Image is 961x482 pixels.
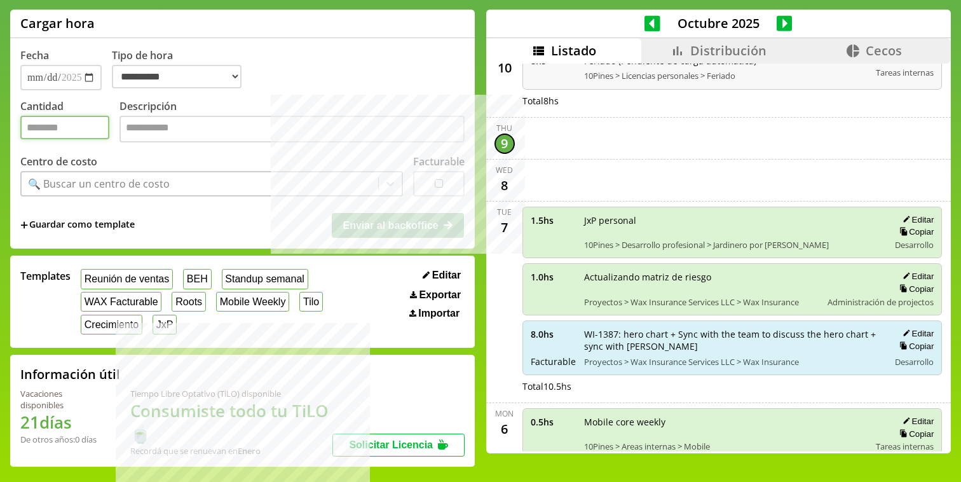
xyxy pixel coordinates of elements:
span: 10Pines > Areas internas > Mobile [584,441,868,452]
h1: 21 días [20,411,100,434]
div: Wed [496,165,513,176]
span: Cecos [866,42,902,59]
button: WAX Facturable [81,292,161,312]
div: 🔍 Buscar un centro de costo [28,177,170,191]
span: Proyectos > Wax Insurance Services LLC > Wax Insurance [584,356,881,368]
label: Cantidad [20,99,119,146]
div: 10 [494,58,515,78]
span: Desarrollo [895,239,934,251]
div: Tiempo Libre Optativo (TiLO) disponible [130,388,333,399]
h2: Información útil [20,366,120,383]
span: Editar [432,270,461,281]
button: Copiar [896,284,934,294]
label: Facturable [413,155,465,169]
button: Editar [899,214,934,225]
button: Copiar [896,226,934,237]
button: Editar [419,269,465,282]
div: Tue [497,207,512,217]
textarea: Descripción [119,116,465,142]
button: Copiar [896,429,934,439]
button: Solicitar Licencia [332,434,465,457]
button: BEH [183,269,212,289]
span: Tareas internas [876,441,934,452]
label: Centro de costo [20,155,97,169]
span: Tareas internas [876,67,934,78]
button: Exportar [406,289,465,301]
input: Cantidad [20,116,109,139]
div: Vacaciones disponibles [20,388,100,411]
button: Crecimiento [81,315,142,334]
button: Mobile Weekly [216,292,289,312]
span: Octubre 2025 [660,15,777,32]
span: Distribución [690,42,767,59]
div: Total 8 hs [522,95,943,107]
span: Importar [418,308,460,319]
button: Tilo [299,292,323,312]
div: Total 10.5 hs [522,380,943,392]
span: Facturable [531,355,575,368]
button: Editar [899,328,934,339]
div: De otros años: 0 días [20,434,100,445]
b: Enero [238,445,261,457]
button: JxP [153,315,177,334]
button: Standup semanal [222,269,308,289]
h1: Cargar hora [20,15,95,32]
span: 10Pines > Licencias personales > Feriado [584,70,868,81]
div: 7 [494,217,515,238]
select: Tipo de hora [112,65,242,88]
span: 1.0 hs [531,271,575,283]
span: 10Pines > Desarrollo profesional > Jardinero por [PERSON_NAME] [584,239,881,251]
div: Mon [495,408,514,419]
label: Fecha [20,48,49,62]
div: 8 [494,176,515,196]
span: Templates [20,269,71,283]
span: 8.0 hs [531,328,575,340]
span: Solicitar Licencia [349,439,433,450]
span: +Guardar como template [20,218,135,232]
button: Editar [899,416,934,427]
button: Reunión de ventas [81,269,173,289]
button: Copiar [896,341,934,352]
span: 1.5 hs [531,214,575,226]
span: Mobile core weekly [584,416,868,428]
div: Recordá que se renuevan en [130,445,333,457]
div: 9 [494,134,515,154]
span: Exportar [419,289,461,301]
button: Editar [899,271,934,282]
span: Administración de projectos [828,296,934,308]
span: JxP personal [584,214,881,226]
span: WI-1387: hero chart + Sync with the team to discuss the hero chart + sync with [PERSON_NAME] [584,328,881,352]
span: Listado [551,42,596,59]
span: Proyectos > Wax Insurance Services LLC > Wax Insurance [584,296,819,308]
div: 6 [494,419,515,439]
div: scrollable content [486,64,951,452]
span: 0.5 hs [531,416,575,428]
span: + [20,218,28,232]
label: Descripción [119,99,465,146]
label: Tipo de hora [112,48,252,90]
span: Desarrollo [895,356,934,368]
h1: Consumiste todo tu TiLO 🍵 [130,399,333,445]
span: Actualizando matriz de riesgo [584,271,819,283]
button: Roots [172,292,205,312]
div: Thu [496,123,512,134]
